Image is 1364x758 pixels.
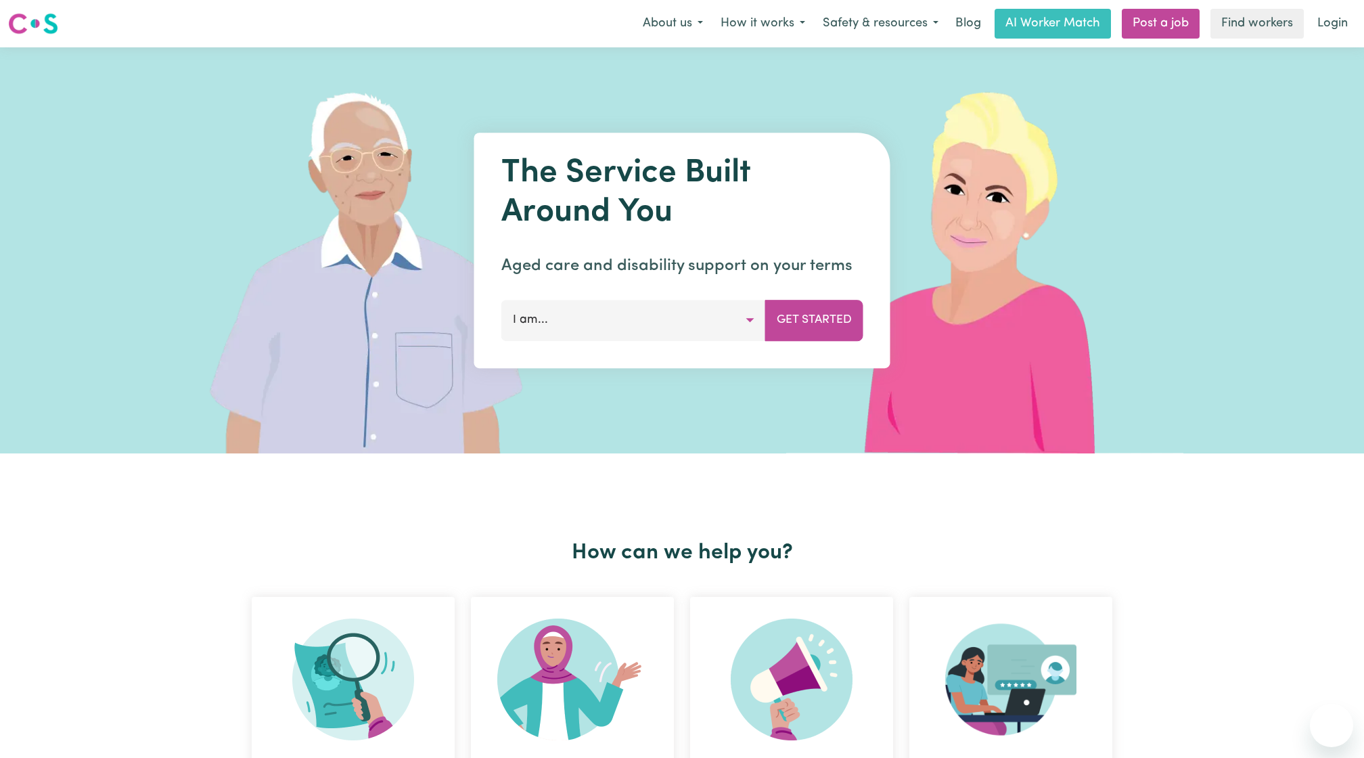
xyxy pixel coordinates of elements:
iframe: Button to launch messaging window [1310,704,1353,747]
button: How it works [712,9,814,38]
img: Refer [731,619,852,740]
button: Safety & resources [814,9,947,38]
img: Search [292,619,414,740]
img: Provider [945,619,1076,740]
a: Post a job [1122,9,1200,39]
img: Become Worker [497,619,647,740]
p: Aged care and disability support on your terms [501,254,863,278]
img: Careseekers logo [8,12,58,36]
a: Find workers [1210,9,1304,39]
a: Login [1309,9,1356,39]
a: AI Worker Match [995,9,1111,39]
button: I am... [501,300,766,340]
h2: How can we help you? [244,540,1120,566]
h1: The Service Built Around You [501,154,863,232]
a: Careseekers logo [8,8,58,39]
button: About us [634,9,712,38]
a: Blog [947,9,989,39]
button: Get Started [765,300,863,340]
